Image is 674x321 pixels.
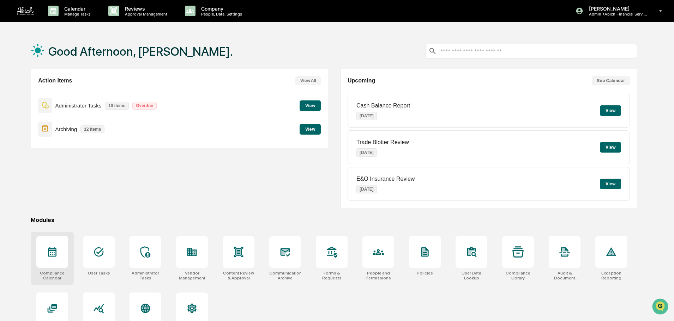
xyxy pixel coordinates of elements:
p: 10 items [105,102,129,110]
span: Pylon [70,175,85,180]
img: 1746055101610-c473b297-6a78-478c-a979-82029cc54cd1 [7,54,20,67]
div: Vendor Management [176,271,208,280]
img: logo [17,7,34,15]
span: • [59,115,61,121]
iframe: Open customer support [651,298,670,317]
p: E&O Insurance Review [356,176,415,182]
div: Policies [417,271,433,276]
span: [PERSON_NAME] [22,115,57,121]
p: Admin • Abich Financial Services [583,12,649,17]
img: Tammy Steffen [7,89,18,100]
div: Past conversations [7,78,47,84]
span: Preclearance [14,144,46,151]
div: Modules [31,217,637,223]
div: Compliance Library [502,271,534,280]
a: View [300,102,321,109]
p: How can we help? [7,15,128,26]
div: We're available if you need us! [32,61,97,67]
p: Reviews [119,6,171,12]
h2: Action Items [38,78,72,84]
p: [DATE] [356,112,377,120]
button: View [600,105,621,116]
button: See all [109,77,128,85]
img: Tammy Steffen [7,108,18,119]
button: See Calendar [592,76,630,85]
p: Company [195,6,246,12]
p: Approval Management [119,12,171,17]
div: Compliance Calendar [36,271,68,280]
a: 🔎Data Lookup [4,155,47,167]
p: 12 items [80,125,104,133]
p: Overdue [132,102,157,110]
a: 🗄️Attestations [48,141,90,154]
h2: Upcoming [348,78,375,84]
p: Archiving [55,126,77,132]
button: View [300,100,321,111]
button: Start new chat [120,56,128,64]
a: View [300,125,321,132]
p: Calendar [59,6,94,12]
div: 🔎 [7,158,13,164]
a: 🖐️Preclearance [4,141,48,154]
p: Manage Tasks [59,12,94,17]
p: [DATE] [356,148,377,157]
div: Audit & Document Logs [549,271,580,280]
span: [PERSON_NAME] [22,96,57,101]
button: View [600,179,621,189]
div: User Tasks [88,271,110,276]
p: [PERSON_NAME] [583,6,649,12]
div: 🗄️ [51,145,57,150]
span: Attestations [58,144,88,151]
span: [DATE] [62,96,77,101]
p: Administrator Tasks [55,103,102,109]
p: Trade Blotter Review [356,139,409,146]
span: Data Lookup [14,158,44,165]
div: Start new chat [32,54,116,61]
p: Cash Balance Report [356,103,410,109]
div: User Data Lookup [456,271,487,280]
div: Administrator Tasks [130,271,161,280]
div: Content Review & Approval [223,271,254,280]
span: • [59,96,61,101]
div: 🖐️ [7,145,13,150]
button: View All [295,76,321,85]
span: [DATE] [62,115,77,121]
div: Forms & Requests [316,271,348,280]
p: People, Data, Settings [195,12,246,17]
img: 8933085812038_c878075ebb4cc5468115_72.jpg [15,54,28,67]
div: Communications Archive [269,271,301,280]
p: [DATE] [356,185,377,193]
h1: Good Afternoon, [PERSON_NAME]. [48,44,233,58]
a: Powered byPylon [50,174,85,180]
button: View [300,124,321,135]
div: Exception Reporting [595,271,627,280]
button: View [600,142,621,153]
div: People and Permissions [362,271,394,280]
